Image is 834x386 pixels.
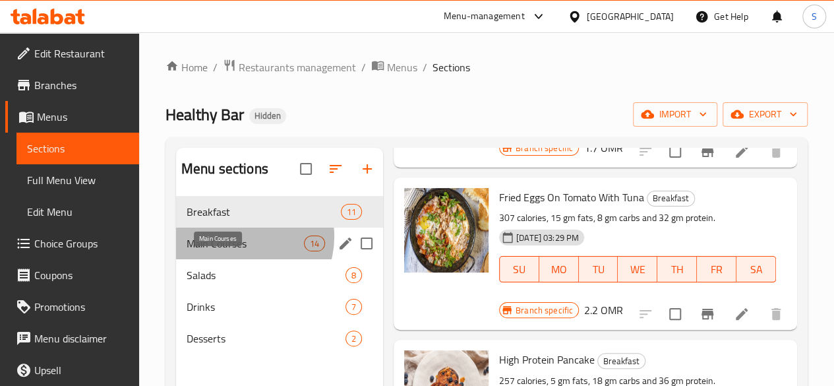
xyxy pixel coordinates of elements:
div: Main Courses14edit [176,228,383,259]
a: Coupons [5,259,139,291]
span: Select to update [661,300,689,328]
h6: 2.2 OMR [584,301,623,319]
a: Edit Menu [16,196,139,228]
span: Salads [187,267,345,283]
button: export [723,102,808,127]
li: / [361,59,366,75]
div: items [341,204,362,220]
span: Branch specific [510,304,578,317]
button: SU [499,256,539,282]
span: Choice Groups [34,236,129,251]
span: S [812,9,817,24]
button: import [633,102,717,127]
span: WE [623,260,652,279]
a: Edit menu item [734,306,750,322]
span: Desserts [187,331,345,346]
button: FR [697,256,736,282]
h6: 1.7 OMR [584,139,623,157]
span: 8 [346,269,361,282]
span: Select to update [661,138,689,166]
span: Edit Restaurant [34,46,129,61]
div: [GEOGRAPHIC_DATA] [587,9,674,24]
a: Edit menu item [734,144,750,160]
a: Sections [16,133,139,164]
span: Full Menu View [27,172,129,188]
li: / [423,59,427,75]
div: Desserts2 [176,323,383,354]
span: Drinks [187,299,345,315]
button: edit [336,234,355,253]
span: 11 [342,206,361,218]
nav: breadcrumb [165,59,808,76]
a: Menu disclaimer [5,323,139,354]
span: Branch specific [510,142,578,154]
button: Branch-specific-item [692,136,723,168]
span: TU [584,260,613,279]
p: 307 calories, 15 gm fats, 8 gm carbs and 32 gm protein. [499,210,776,226]
span: FR [702,260,731,279]
div: Breakfast [597,353,645,369]
span: High Protein Pancake [499,350,595,370]
span: Restaurants management [239,59,356,75]
span: Menus [387,59,417,75]
a: Menus [5,101,139,133]
div: items [345,299,362,315]
a: Full Menu View [16,164,139,196]
li: / [213,59,218,75]
span: Sections [27,141,129,156]
span: import [643,106,707,123]
span: TH [663,260,692,279]
span: Upsell [34,362,129,378]
a: Restaurants management [223,59,356,76]
span: Menus [37,109,129,125]
div: Breakfast11 [176,196,383,228]
a: Choice Groups [5,228,139,259]
a: Promotions [5,291,139,323]
span: Branches [34,77,129,93]
button: TU [579,256,618,282]
a: Branches [5,69,139,101]
div: Menu-management [444,9,525,24]
div: items [345,331,362,346]
span: Breakfast [598,354,645,369]
div: Hidden [249,108,286,124]
span: MO [545,260,574,279]
div: Breakfast [647,191,695,207]
span: Breakfast [647,191,694,206]
a: Menus [371,59,417,76]
span: Coupons [34,267,129,283]
div: Drinks7 [176,291,383,323]
span: Breakfast [187,204,341,220]
button: delete [760,136,792,168]
div: Salads8 [176,259,383,291]
button: Branch-specific-item [692,298,723,330]
span: Fried Eggs On Tomato With Tuna [499,187,644,207]
a: Upsell [5,354,139,386]
span: Healthy Bar [165,100,244,129]
nav: Menu sections [176,191,383,360]
span: Select all sections [292,155,320,183]
span: Sort sections [320,153,351,185]
span: 7 [346,301,361,313]
a: Home [165,59,208,75]
button: SA [736,256,776,282]
button: delete [760,298,792,330]
div: items [345,267,362,283]
span: Edit Menu [27,204,129,220]
span: [DATE] 03:29 PM [511,232,584,244]
img: Fried Eggs On Tomato With Tuna [404,188,489,273]
button: WE [618,256,657,282]
span: SA [742,260,771,279]
button: Add section [351,153,383,185]
button: MO [539,256,579,282]
span: export [733,106,797,123]
h2: Menu sections [181,159,268,179]
span: SU [505,260,534,279]
span: 14 [305,238,324,250]
span: Menu disclaimer [34,331,129,346]
span: 2 [346,333,361,345]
